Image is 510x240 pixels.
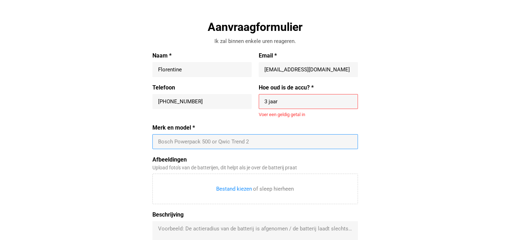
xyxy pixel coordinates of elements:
input: Email * [264,66,352,73]
input: Naam * [158,66,246,73]
div: Upload foto's van de batterijen, dit helpt als je over de batterij praat [152,165,358,171]
label: Email * [259,52,358,59]
label: Merk en model * [152,124,358,131]
input: Merk en model * [158,138,352,145]
label: Beschrijving [152,211,358,218]
div: Ik zal binnen enkele uren reageren. [152,38,358,45]
label: Afbeeldingen [152,156,358,163]
div: Voer een geldig getal in [259,112,358,118]
input: +31 647493275 [158,98,246,105]
label: Telefoon [152,84,252,91]
label: Hoe oud is de accu? * [259,84,358,91]
label: Naam * [152,52,252,59]
div: Aanvraagformulier [152,20,358,34]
